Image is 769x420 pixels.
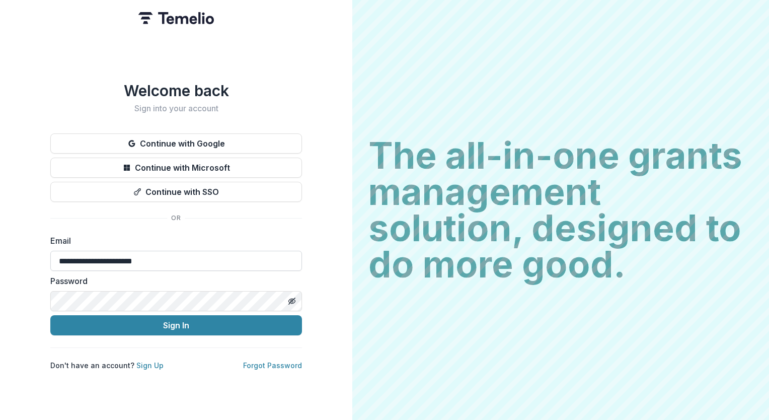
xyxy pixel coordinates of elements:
label: Email [50,235,296,247]
h1: Welcome back [50,82,302,100]
button: Toggle password visibility [284,293,300,309]
button: Sign In [50,315,302,335]
h2: Sign into your account [50,104,302,113]
button: Continue with Microsoft [50,158,302,178]
label: Password [50,275,296,287]
a: Forgot Password [243,361,302,370]
p: Don't have an account? [50,360,164,371]
a: Sign Up [136,361,164,370]
button: Continue with Google [50,133,302,154]
img: Temelio [138,12,214,24]
button: Continue with SSO [50,182,302,202]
